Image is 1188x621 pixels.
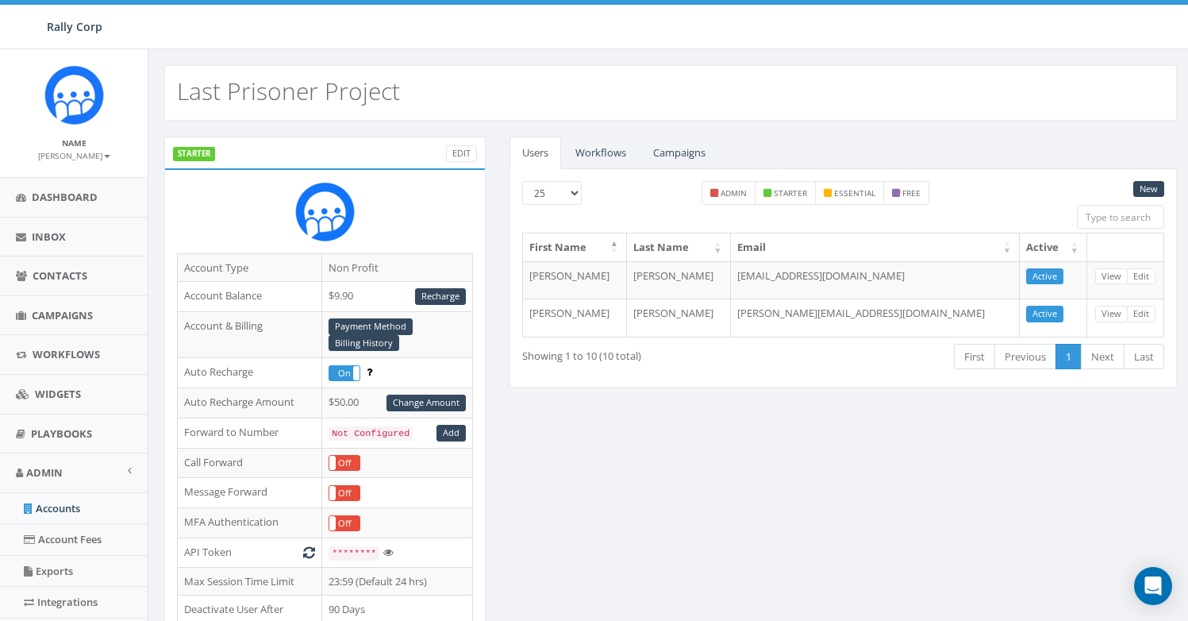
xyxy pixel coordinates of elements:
[295,182,355,241] img: Rally_Corp_Icon_1.png
[523,261,627,299] td: [PERSON_NAME]
[322,388,473,418] td: $50.00
[38,150,110,161] small: [PERSON_NAME]
[178,388,322,418] td: Auto Recharge Amount
[32,190,98,204] span: Dashboard
[367,364,372,379] span: Enable to prevent campaign failure.
[177,78,400,104] h2: Last Prisoner Project
[329,318,413,335] a: Payment Method
[33,347,100,361] span: Workflows
[1055,344,1082,370] a: 1
[178,253,322,282] td: Account Type
[1026,268,1063,285] a: Active
[178,567,322,596] td: Max Session Time Limit
[436,425,466,442] a: Add
[178,508,322,538] td: MFA Authentication
[523,299,627,337] td: [PERSON_NAME]
[523,233,627,261] th: First Name: activate to sort column descending
[834,187,875,199] small: essential
[1133,181,1164,198] a: New
[1020,233,1087,261] th: Active: activate to sort column ascending
[329,455,360,472] div: OnOff
[173,147,215,161] label: STARTER
[178,358,322,388] td: Auto Recharge
[1134,567,1172,605] div: Open Intercom Messenger
[329,365,360,382] div: OnOff
[1127,268,1155,285] a: Edit
[322,282,473,312] td: $9.90
[329,515,360,532] div: OnOff
[38,148,110,162] a: [PERSON_NAME]
[1077,205,1164,229] input: Type to search
[178,418,322,448] td: Forward to Number
[178,311,322,358] td: Account & Billing
[33,268,87,283] span: Contacts
[329,426,413,441] code: Not Configured
[322,567,473,596] td: 23:59 (Default 24 hrs)
[329,366,359,381] label: On
[627,233,731,261] th: Last Name: activate to sort column ascending
[509,137,561,169] a: Users
[1095,268,1128,285] a: View
[721,187,747,199] small: admin
[731,299,1020,337] td: [PERSON_NAME][EMAIL_ADDRESS][DOMAIN_NAME]
[1124,344,1164,370] a: Last
[902,187,921,199] small: free
[731,233,1020,261] th: Email: activate to sort column ascending
[178,282,322,312] td: Account Balance
[32,308,93,322] span: Campaigns
[386,395,466,411] a: Change Amount
[731,261,1020,299] td: [EMAIL_ADDRESS][DOMAIN_NAME]
[522,342,775,364] div: Showing 1 to 10 (10 total)
[178,448,322,478] td: Call Forward
[954,344,995,370] a: First
[322,253,473,282] td: Non Profit
[178,478,322,508] td: Message Forward
[1127,306,1155,322] a: Edit
[563,137,639,169] a: Workflows
[446,145,477,162] a: Edit
[1026,306,1063,322] a: Active
[329,456,359,471] label: Off
[627,261,731,299] td: [PERSON_NAME]
[62,137,87,148] small: Name
[329,485,360,502] div: OnOff
[35,387,81,401] span: Widgets
[47,19,102,34] span: Rally Corp
[640,137,718,169] a: Campaigns
[44,65,104,125] img: Icon_1.png
[1081,344,1125,370] a: Next
[329,335,399,352] a: Billing History
[415,288,466,305] a: Recharge
[627,299,731,337] td: [PERSON_NAME]
[31,426,92,441] span: Playbooks
[303,547,315,557] i: Generate New Token
[178,538,322,568] td: API Token
[329,486,359,501] label: Off
[26,465,63,480] span: Admin
[329,516,359,531] label: Off
[32,229,66,244] span: Inbox
[774,187,807,199] small: starter
[994,344,1056,370] a: Previous
[1095,306,1128,322] a: View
